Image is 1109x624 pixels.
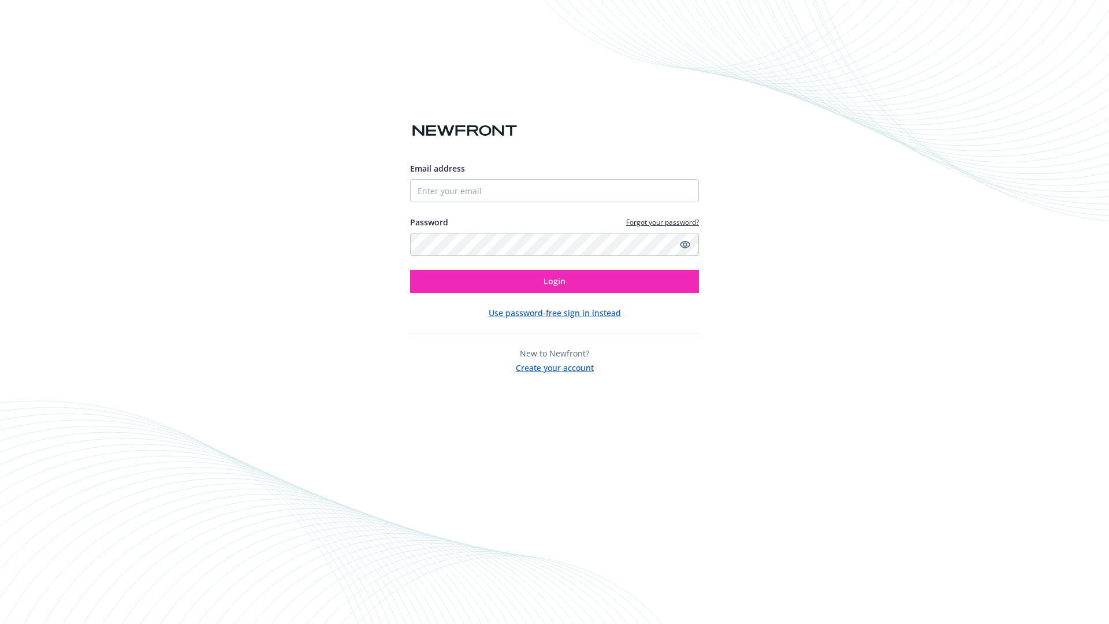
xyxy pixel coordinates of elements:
[520,348,589,359] span: New to Newfront?
[410,216,448,228] label: Password
[678,237,692,251] a: Show password
[410,163,465,174] span: Email address
[410,121,519,141] img: Newfront logo
[489,307,621,319] button: Use password-free sign in instead
[626,217,699,227] a: Forgot your password?
[544,276,565,287] span: Login
[410,233,699,256] input: Enter your password
[410,270,699,293] button: Login
[516,359,594,374] button: Create your account
[410,179,699,202] input: Enter your email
